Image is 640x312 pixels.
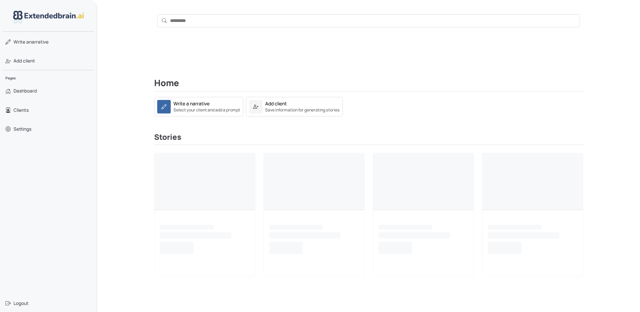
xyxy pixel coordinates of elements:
h2: Home [154,78,583,92]
span: Settings [13,126,31,132]
span: Add client [13,57,35,64]
span: narrative [13,38,49,45]
span: Write a [13,39,29,45]
a: Write a narrativeSelect your client and add a prompt [154,103,243,109]
h3: Stories [154,133,583,145]
div: Write a narrative [173,100,210,107]
span: Logout [13,300,29,307]
small: Save information for generating stories [265,107,340,113]
a: Write a narrativeSelect your client and add a prompt [154,97,243,116]
small: Select your client and add a prompt [173,107,240,113]
img: logo [13,11,84,23]
a: Add clientSave information for generating stories [246,103,343,109]
div: Add client [265,100,287,107]
span: Dashboard [13,87,37,94]
a: Add clientSave information for generating stories [246,97,343,116]
span: Clients [13,107,29,113]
